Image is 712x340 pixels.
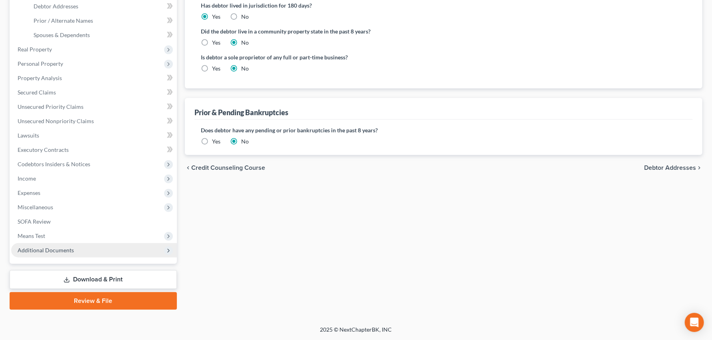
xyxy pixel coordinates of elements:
a: Spouses & Dependents [27,28,177,42]
span: Debtor Addresses [644,165,696,171]
label: Yes [212,138,220,145]
a: Property Analysis [11,71,177,85]
span: Means Test [18,232,45,239]
span: Miscellaneous [18,204,53,210]
button: Debtor Addresses chevron_right [644,165,702,171]
span: Debtor Addresses [34,3,78,10]
span: Real Property [18,46,52,53]
label: Did the debtor live in a community property state in the past 8 years? [201,27,686,35]
span: Secured Claims [18,89,56,96]
label: Does debtor have any pending or prior bankruptcies in the past 8 years? [201,126,686,134]
span: SOFA Review [18,218,51,225]
span: Additional Documents [18,247,74,254]
span: Expenses [18,189,40,196]
label: Has debtor lived in jurisdiction for 180 days? [201,1,686,10]
a: Lawsuits [11,128,177,143]
span: Spouses & Dependents [34,31,90,38]
span: Executory Contracts [18,146,69,153]
span: Credit Counseling Course [191,165,265,171]
a: SOFA Review [11,214,177,229]
a: Review & File [10,292,177,310]
label: No [241,138,249,145]
a: Executory Contracts [11,143,177,157]
label: No [241,65,249,73]
label: Yes [212,13,220,21]
label: No [241,39,249,47]
button: chevron_left Credit Counseling Course [185,165,265,171]
span: Personal Property [18,60,63,67]
label: Is debtor a sole proprietor of any full or part-time business? [201,53,440,61]
span: Property Analysis [18,75,62,81]
span: Income [18,175,36,182]
label: No [241,13,249,21]
span: Unsecured Nonpriority Claims [18,118,94,124]
a: Unsecured Priority Claims [11,100,177,114]
div: Open Intercom Messenger [685,313,704,332]
i: chevron_left [185,165,191,171]
label: Yes [212,39,220,47]
i: chevron_right [696,165,702,171]
div: Prior & Pending Bankruptcies [194,108,288,117]
span: Unsecured Priority Claims [18,103,83,110]
span: Lawsuits [18,132,39,139]
span: Prior / Alternate Names [34,17,93,24]
a: Unsecured Nonpriority Claims [11,114,177,128]
label: Yes [212,65,220,73]
a: Download & Print [10,270,177,289]
a: Prior / Alternate Names [27,14,177,28]
a: Secured Claims [11,85,177,100]
div: 2025 © NextChapterBK, INC [129,326,584,340]
span: Codebtors Insiders & Notices [18,161,90,167]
